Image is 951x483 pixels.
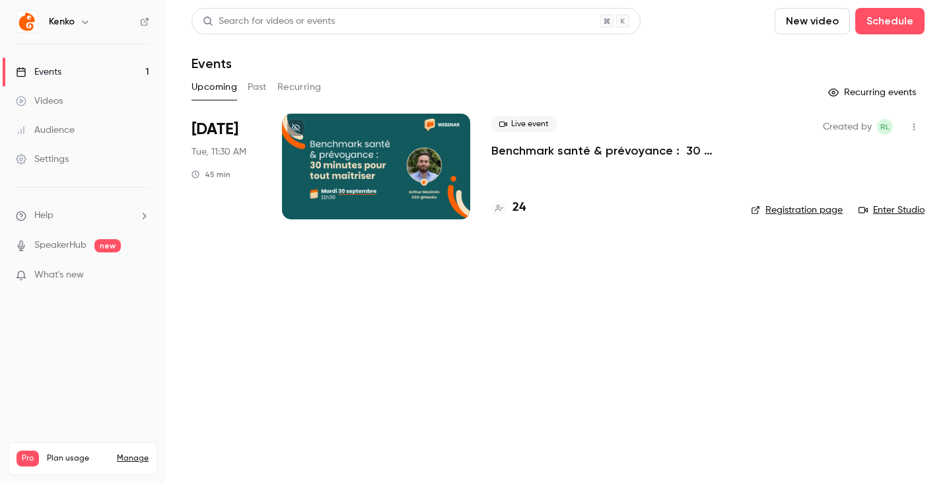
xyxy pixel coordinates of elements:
[751,204,843,217] a: Registration page
[203,15,335,28] div: Search for videos or events
[491,199,526,217] a: 24
[49,15,75,28] h6: Kenko
[775,8,850,34] button: New video
[16,124,75,137] div: Audience
[859,204,925,217] a: Enter Studio
[192,145,246,159] span: Tue, 11:30 AM
[823,119,872,135] span: Created by
[34,239,87,252] a: SpeakerHub
[877,119,893,135] span: Rania Lakrouf
[491,143,730,159] a: Benchmark santé & prévoyance : 30 minutes pour tout maîtriser
[47,453,109,464] span: Plan usage
[16,65,61,79] div: Events
[192,169,230,180] div: 45 min
[855,8,925,34] button: Schedule
[34,268,84,282] span: What's new
[192,119,238,140] span: [DATE]
[94,239,121,252] span: new
[491,116,557,132] span: Live event
[822,82,925,103] button: Recurring events
[880,119,890,135] span: RL
[512,199,526,217] h4: 24
[16,94,63,108] div: Videos
[248,77,267,98] button: Past
[17,451,39,466] span: Pro
[277,77,322,98] button: Recurring
[117,453,149,464] a: Manage
[34,209,53,223] span: Help
[192,56,232,71] h1: Events
[17,11,38,32] img: Kenko
[16,153,69,166] div: Settings
[16,209,149,223] li: help-dropdown-opener
[192,77,237,98] button: Upcoming
[192,114,261,219] div: Sep 30 Tue, 11:30 AM (Europe/Paris)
